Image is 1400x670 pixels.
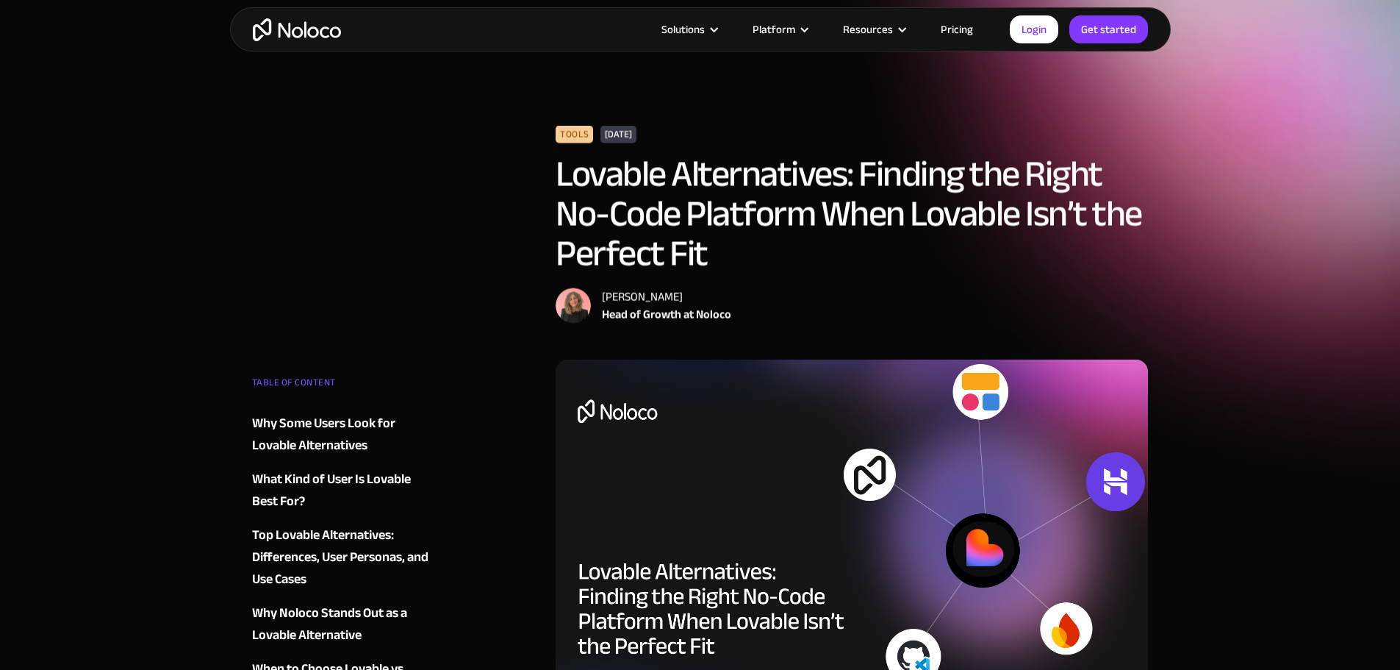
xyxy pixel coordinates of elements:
a: Why Noloco Stands Out as a Lovable Alternative [252,602,430,646]
div: Tools [556,126,593,143]
div: [DATE] [600,126,636,143]
a: Pricing [922,20,991,39]
div: Platform [753,20,795,39]
div: [PERSON_NAME] [602,288,731,306]
div: Resources [843,20,893,39]
a: home [253,18,341,41]
div: Platform [734,20,825,39]
div: TABLE OF CONTENT [252,371,430,401]
h1: Lovable Alternatives: Finding the Right No-Code Platform When Lovable Isn’t the Perfect Fit [556,154,1149,274]
div: Solutions [661,20,705,39]
a: Why Some Users Look for Lovable Alternatives [252,413,430,457]
div: Solutions [643,20,734,39]
a: Top Lovable Alternatives: Differences, User Personas, and Use Cases‍ [252,524,430,591]
a: What Kind of User Is Lovable Best For? [252,468,430,513]
div: Resources [825,20,922,39]
a: Login [1010,15,1058,43]
a: Get started [1069,15,1148,43]
div: Head of Growth at Noloco [602,306,731,324]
